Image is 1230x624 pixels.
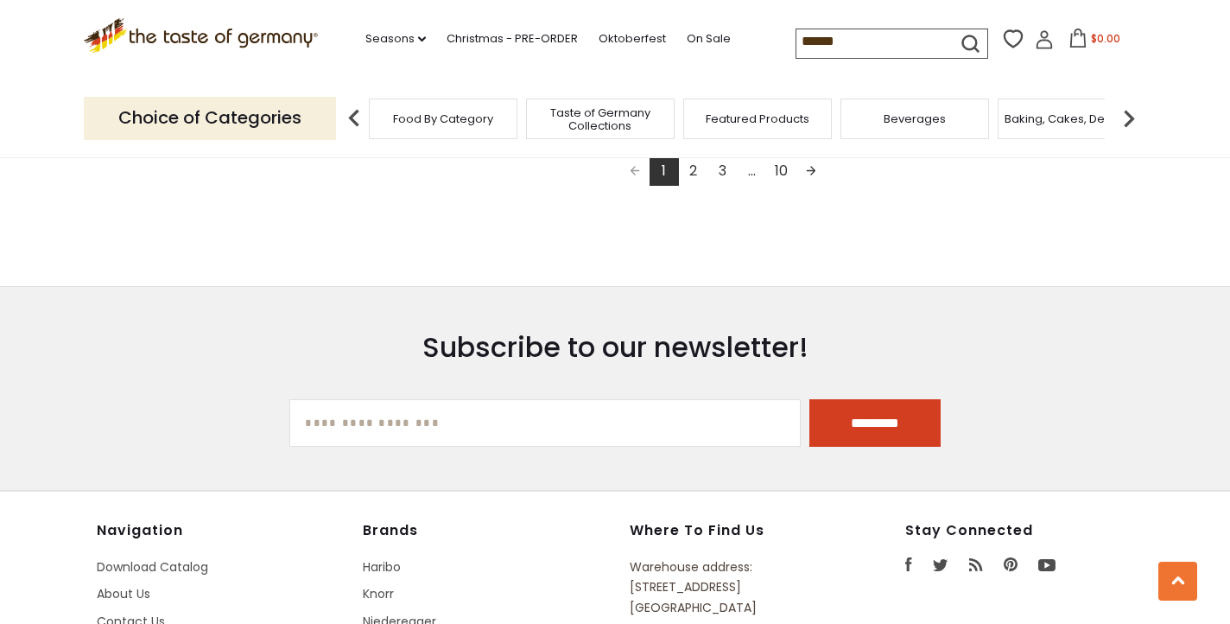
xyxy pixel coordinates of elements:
[599,29,666,48] a: Oktoberfest
[708,156,738,186] a: 3
[97,558,208,576] a: Download Catalog
[630,522,827,539] h4: Where to find us
[489,156,956,191] div: Pagination
[531,106,669,132] a: Taste of Germany Collections
[1112,101,1146,136] img: next arrow
[365,29,426,48] a: Seasons
[393,112,493,125] a: Food By Category
[738,156,767,186] span: ...
[97,585,150,602] a: About Us
[363,522,612,539] h4: Brands
[905,522,1133,539] h4: Stay Connected
[1057,29,1131,54] button: $0.00
[447,29,578,48] a: Christmas - PRE-ORDER
[630,557,827,618] p: Warehouse address: [STREET_ADDRESS] [GEOGRAPHIC_DATA]
[1091,31,1120,46] span: $0.00
[363,585,394,602] a: Knorr
[1005,112,1138,125] a: Baking, Cakes, Desserts
[687,29,731,48] a: On Sale
[289,330,940,365] h3: Subscribe to our newsletter!
[84,97,336,139] p: Choice of Categories
[796,156,826,186] a: Next page
[706,112,809,125] a: Featured Products
[337,101,371,136] img: previous arrow
[679,156,708,186] a: 2
[767,156,796,186] a: 10
[363,558,401,576] a: Haribo
[650,156,679,186] a: 1
[97,522,346,539] h4: Navigation
[884,112,946,125] a: Beverages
